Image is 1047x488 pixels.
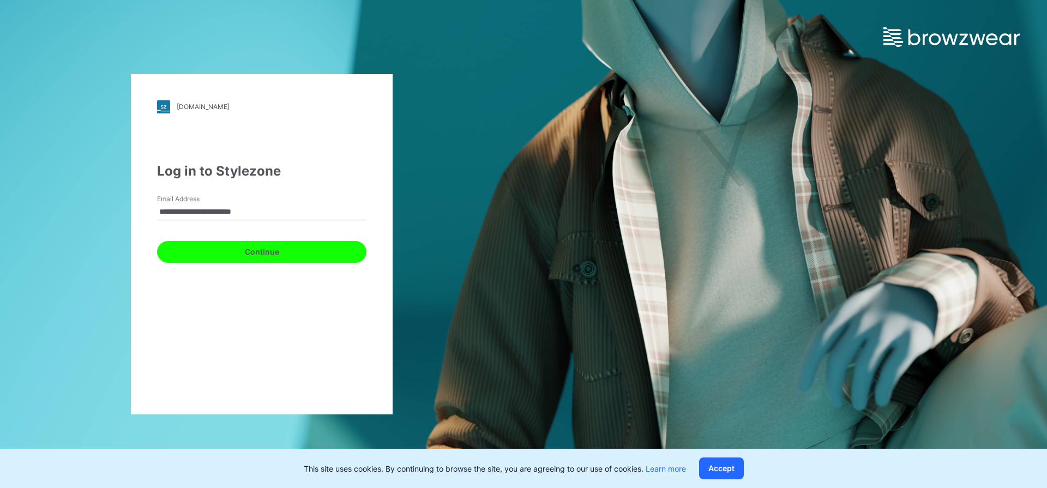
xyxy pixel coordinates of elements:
div: Log in to Stylezone [157,161,366,181]
label: Email Address [157,194,233,204]
img: browzwear-logo.e42bd6dac1945053ebaf764b6aa21510.svg [883,27,1020,47]
img: stylezone-logo.562084cfcfab977791bfbf7441f1a819.svg [157,100,170,113]
button: Accept [699,457,744,479]
a: Learn more [646,464,686,473]
a: [DOMAIN_NAME] [157,100,366,113]
button: Continue [157,241,366,263]
div: [DOMAIN_NAME] [177,103,230,111]
p: This site uses cookies. By continuing to browse the site, you are agreeing to our use of cookies. [304,463,686,474]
